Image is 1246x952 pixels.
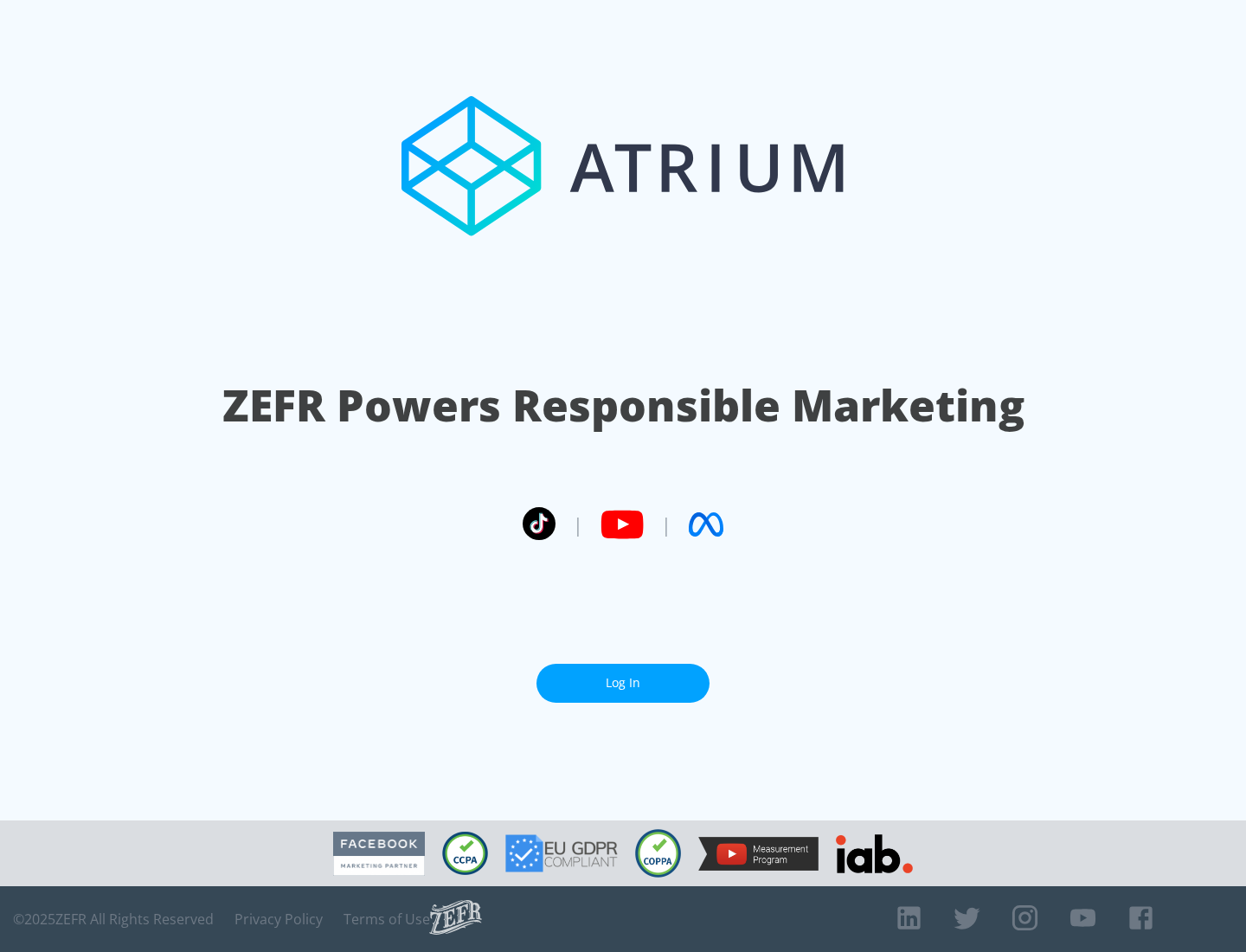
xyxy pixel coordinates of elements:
span: © 2025 ZEFR All Rights Reserved [13,910,214,928]
h1: ZEFR Powers Responsible Marketing [222,376,1024,435]
img: GDPR Compliant [505,834,618,872]
img: Facebook Marketing Partner [333,832,425,876]
a: Privacy Policy [234,910,323,928]
img: IAB [836,834,913,873]
a: Terms of Use [344,910,430,928]
span: | [661,511,671,537]
img: YouTube Measurement Program [698,837,819,871]
img: COPPA Compliant [635,829,681,878]
img: CCPA Compliant [442,832,488,875]
span: | [573,511,583,537]
a: Log In [536,664,710,703]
